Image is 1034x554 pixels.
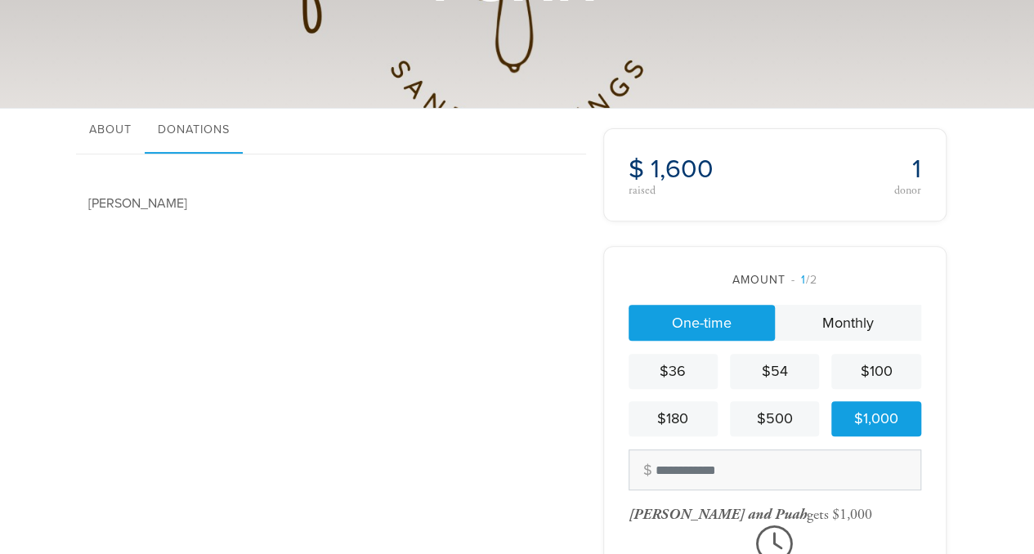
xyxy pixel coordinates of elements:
a: Monthly [775,305,921,341]
a: $54 [730,354,819,389]
div: $1,000 [832,505,872,524]
div: $180 [635,408,711,430]
div: donor [780,185,921,196]
div: $1,000 [838,408,914,430]
h2: 1 [780,154,921,185]
a: $1,000 [831,401,920,436]
span: [PERSON_NAME] [88,195,187,212]
a: One-time [629,305,775,341]
div: raised [629,185,770,196]
span: [PERSON_NAME] and Puah [629,505,807,524]
a: $500 [730,401,819,436]
span: /2 [791,273,817,287]
a: Donations [145,108,243,154]
a: $180 [629,401,718,436]
div: $54 [736,360,812,382]
a: $100 [831,354,920,389]
a: $36 [629,354,718,389]
a: About [76,108,145,154]
span: $ [629,154,644,185]
div: $100 [838,360,914,382]
span: 1 [801,273,806,287]
div: Amount [629,271,921,288]
div: $500 [736,408,812,430]
div: gets [629,505,829,524]
span: 1,600 [651,154,714,185]
div: $36 [635,360,711,382]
